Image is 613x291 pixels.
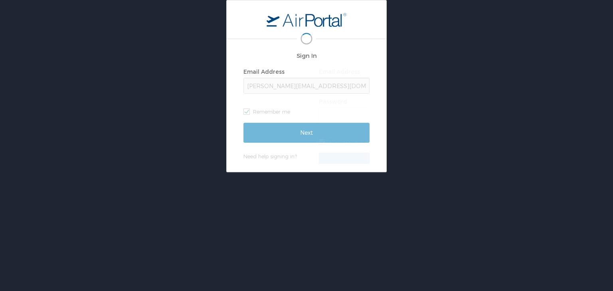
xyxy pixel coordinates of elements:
label: Email Address [243,68,285,75]
label: Email Address [319,68,360,75]
h2: Sign In [319,51,445,60]
input: Sign In [319,153,445,173]
label: Remember me [319,136,445,147]
img: logo [267,12,346,27]
input: Next [243,123,370,143]
label: Password [319,98,347,105]
h2: Sign In [243,51,370,60]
